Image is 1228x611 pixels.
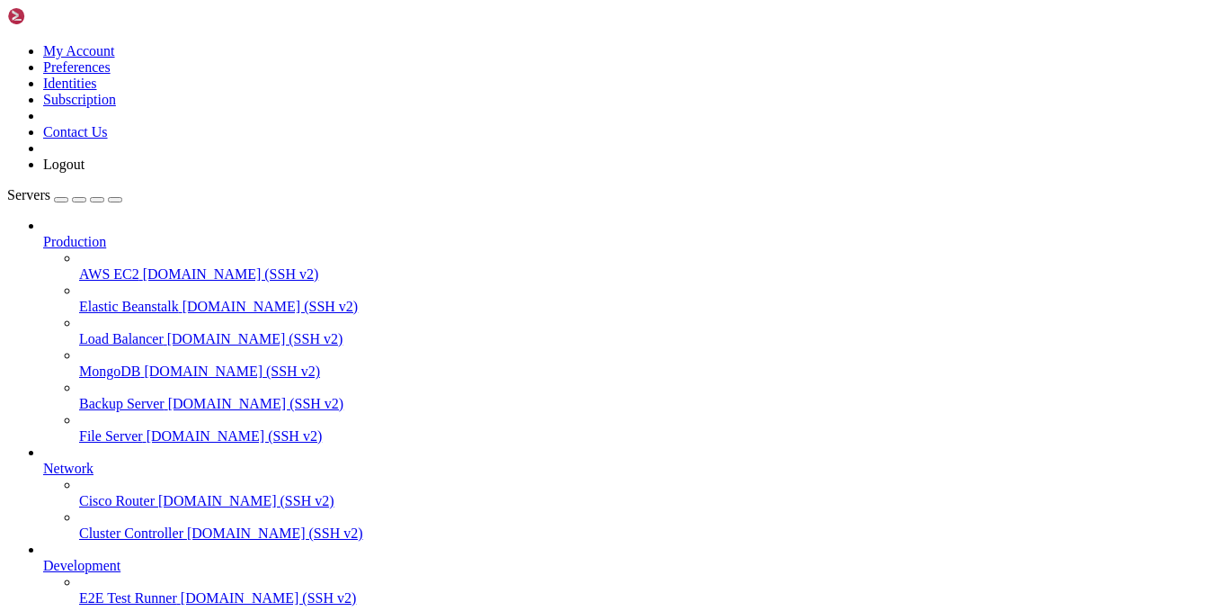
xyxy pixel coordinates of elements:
[79,315,1221,347] li: Load Balancer [DOMAIN_NAME] (SSH v2)
[43,558,1221,574] a: Development
[43,542,1221,607] li: Development
[43,461,93,476] span: Network
[144,364,320,379] span: [DOMAIN_NAME] (SSH v2)
[79,299,179,314] span: Elastic Beanstalk
[79,428,143,444] span: File Server
[43,558,120,573] span: Development
[79,266,139,282] span: AWS EC2
[79,396,1221,412] a: Backup Server [DOMAIN_NAME] (SSH v2)
[43,157,85,172] a: Logout
[79,590,1221,607] a: E2E Test Runner [DOMAIN_NAME] (SSH v2)
[79,590,177,606] span: E2E Test Runner
[168,396,344,411] span: [DOMAIN_NAME] (SSH v2)
[79,526,183,541] span: Cluster Controller
[182,299,359,314] span: [DOMAIN_NAME] (SSH v2)
[43,43,115,58] a: My Account
[79,331,1221,347] a: Load Balancer [DOMAIN_NAME] (SSH v2)
[79,299,1221,315] a: Elastic Beanstalk [DOMAIN_NAME] (SSH v2)
[181,590,357,606] span: [DOMAIN_NAME] (SSH v2)
[79,380,1221,412] li: Backup Server [DOMAIN_NAME] (SSH v2)
[147,428,323,444] span: [DOMAIN_NAME] (SSH v2)
[43,92,116,107] a: Subscription
[43,218,1221,445] li: Production
[79,364,140,379] span: MongoDB
[79,396,165,411] span: Backup Server
[43,234,1221,250] a: Production
[43,76,97,91] a: Identities
[43,124,108,139] a: Contact Us
[43,461,1221,477] a: Network
[167,331,343,346] span: [DOMAIN_NAME] (SSH v2)
[7,187,122,202] a: Servers
[79,526,1221,542] a: Cluster Controller [DOMAIN_NAME] (SSH v2)
[79,364,1221,380] a: MongoDB [DOMAIN_NAME] (SSH v2)
[158,493,334,508] span: [DOMAIN_NAME] (SSH v2)
[79,428,1221,445] a: File Server [DOMAIN_NAME] (SSH v2)
[7,187,50,202] span: Servers
[143,266,319,282] span: [DOMAIN_NAME] (SSH v2)
[79,331,164,346] span: Load Balancer
[79,412,1221,445] li: File Server [DOMAIN_NAME] (SSH v2)
[79,250,1221,283] li: AWS EC2 [DOMAIN_NAME] (SSH v2)
[43,59,111,75] a: Preferences
[43,234,106,249] span: Production
[79,493,1221,509] a: Cisco Router [DOMAIN_NAME] (SSH v2)
[187,526,363,541] span: [DOMAIN_NAME] (SSH v2)
[7,7,111,25] img: Shellngn
[79,347,1221,380] li: MongoDB [DOMAIN_NAME] (SSH v2)
[79,266,1221,283] a: AWS EC2 [DOMAIN_NAME] (SSH v2)
[79,509,1221,542] li: Cluster Controller [DOMAIN_NAME] (SSH v2)
[43,445,1221,542] li: Network
[79,477,1221,509] li: Cisco Router [DOMAIN_NAME] (SSH v2)
[79,493,155,508] span: Cisco Router
[79,574,1221,607] li: E2E Test Runner [DOMAIN_NAME] (SSH v2)
[79,283,1221,315] li: Elastic Beanstalk [DOMAIN_NAME] (SSH v2)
